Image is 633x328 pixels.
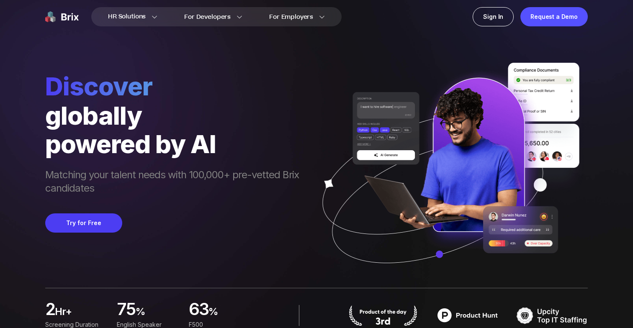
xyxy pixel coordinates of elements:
[45,71,307,101] span: Discover
[517,305,588,326] img: TOP IT STAFFING
[269,13,313,21] span: For Employers
[184,13,231,21] span: For Developers
[307,63,588,288] img: ai generate
[45,130,307,158] div: powered by AI
[117,302,136,318] span: 75
[45,101,307,130] div: globally
[347,305,419,326] img: product hunt badge
[45,302,55,318] span: 2
[136,305,179,322] span: %
[45,168,307,197] span: Matching your talent needs with 100,000+ pre-vetted Brix candidates
[108,10,146,23] span: HR Solutions
[45,213,122,233] button: Try for Free
[432,305,503,326] img: product hunt badge
[189,302,209,318] span: 63
[55,305,107,322] span: hr+
[208,305,250,322] span: %
[473,7,514,26] a: Sign In
[520,7,588,26] a: Request a Demo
